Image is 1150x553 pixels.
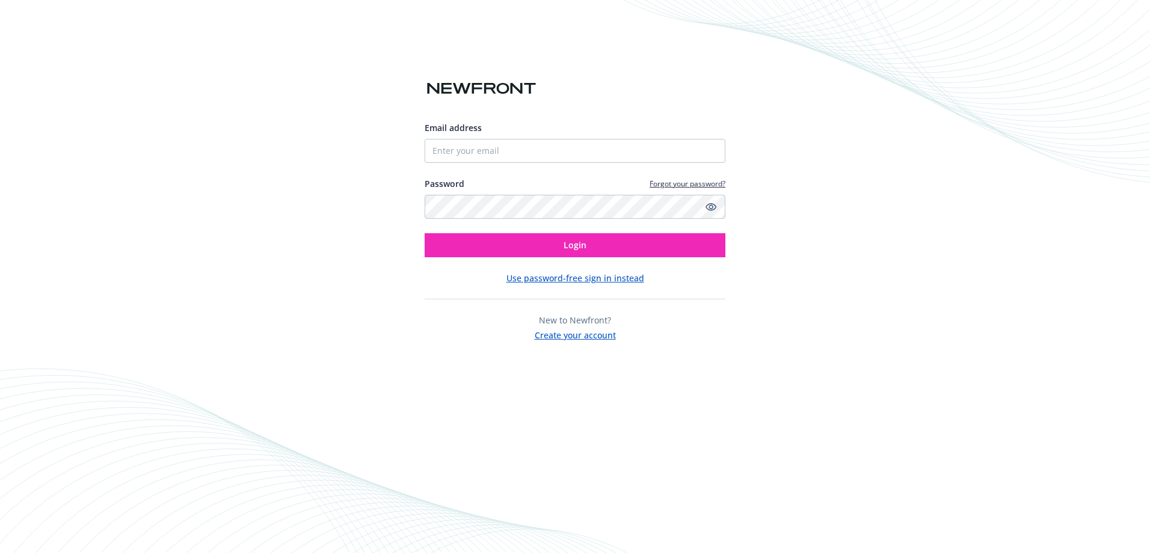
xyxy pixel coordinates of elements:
[506,272,644,284] button: Use password-free sign in instead
[425,122,482,133] span: Email address
[535,326,616,341] button: Create your account
[650,179,725,189] a: Forgot your password?
[425,78,538,99] img: Newfront logo
[704,200,718,214] a: Show password
[539,314,611,326] span: New to Newfront?
[425,233,725,257] button: Login
[425,139,725,163] input: Enter your email
[425,195,725,219] input: Enter your password
[564,239,586,251] span: Login
[425,177,464,190] label: Password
